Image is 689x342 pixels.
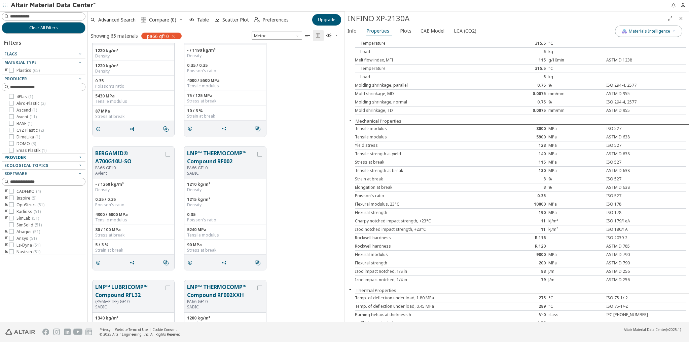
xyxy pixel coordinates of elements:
span: Info [348,26,357,36]
div: Poisson's ratio [355,193,493,199]
div: ASTM D 638 [604,151,659,157]
a: Privacy [100,327,110,332]
div: mm/mm [548,108,604,113]
div: ISO 527 [604,193,659,199]
div: 1210 kg/m³ [187,182,263,187]
div: Flexural strength [355,210,493,215]
div: J/m [548,269,604,274]
div: Izod impact notched, 1/4 in [355,277,493,283]
div: 75 / 125 MPa [187,93,263,98]
div: 130 [493,168,548,173]
span: Thickness tested [355,320,393,326]
div: 10000 [493,202,548,207]
div: 1200 kg/m³ [187,315,263,321]
div: kg [548,74,604,80]
i:  [326,33,332,38]
span: ( 51 ) [33,229,40,234]
i:  [316,33,321,38]
div: MPa [548,210,604,215]
button: Similar search [160,122,174,136]
div: Stress at break [187,248,263,253]
div: 5900 [493,134,548,140]
span: 4Plas [16,94,33,99]
div: 1220 kg/m³ [95,48,172,53]
span: ( 5 ) [32,195,36,201]
span: Properties [366,26,389,36]
div: °C [548,295,604,301]
span: Table [197,17,209,22]
div: % [548,99,604,105]
div: % [548,176,604,182]
div: 80 / 100 MPa [95,227,172,232]
span: Metric [252,32,302,40]
div: PA66-GF10 [187,165,256,171]
div: Poisson's ratio [187,68,263,74]
div: © 2025 Altair Engineering, Inc. All Rights Reserved. [100,332,182,337]
i:  [163,260,169,265]
i:  [305,33,310,38]
span: Ansys [16,236,37,241]
div: Density [95,187,172,193]
div: 289 [493,304,548,309]
div: Poisson's ratio [187,217,263,223]
div: IEC [PHONE_NUMBER] [604,312,659,317]
div: Charpy notched impact strength, +23°C [355,218,493,224]
div: 0.35 [187,212,263,217]
i: toogle group [4,216,9,221]
div: Tensile strength at yield [355,151,493,157]
div: R 116 [493,235,548,241]
i: toogle group [4,236,9,241]
button: LNP™ THERMOCOMP™ Compound RF002 [187,149,256,165]
div: PA66-GF10 [187,299,256,304]
span: ( 51 ) [33,249,40,255]
button: Producer [2,75,85,83]
span: Ecological Topics [4,163,48,168]
div: Poisson's ratio [95,202,172,208]
span: ( 1 ) [35,134,40,140]
div: (PA66+PTFE)-GF10 [95,299,164,304]
div: 4000 / 5500 MPa [187,78,263,83]
button: Share [126,122,141,136]
span: ( 51 ) [35,222,42,228]
div: MPa [548,160,604,165]
span: ( 51 ) [34,209,41,214]
span: Flags [4,51,17,57]
div: mm [548,320,604,326]
div: Stress at break [95,114,172,119]
span: Advanced Search [98,17,136,22]
span: SimLab [16,216,39,221]
span: ( 1 ) [32,107,37,113]
div: MPa [548,252,604,257]
button: Table View [302,30,313,41]
a: Website Terms of Use [115,327,148,332]
div: 11 [493,227,548,232]
div: 4300 / 6000 MPa [95,212,172,217]
div: ISO 527 [604,176,659,182]
div: Rockwell hardness [355,244,493,249]
div: Strain at break [187,114,263,119]
div: Tensile modulus [187,232,263,238]
button: Tile View [313,30,324,41]
div: J/m [548,277,604,283]
div: Stress at break [355,160,493,165]
div: grid [87,43,344,322]
div: 140 [493,151,548,157]
div: Mold shrinkage, TD [355,108,493,113]
span: Provider [4,155,26,160]
div: 0.35 / 0.35 [95,197,172,202]
span: ( 1 ) [28,121,32,126]
div: 87 MPa [95,109,172,114]
span: Scatter Plot [222,17,249,22]
div: MPa [548,260,604,266]
div: mm/mm [548,91,604,96]
div: Strain at break [95,248,172,253]
button: Share [218,122,232,135]
div: 79 [493,277,548,283]
span: CYZ Plastic [16,128,44,133]
div: Rockwell hardness [355,235,493,241]
div: 10 / 3 % [187,108,263,114]
div: ASTM D 955 [604,91,659,96]
div: Melt flow index, MFI [355,57,493,63]
button: Full Screen [665,13,676,24]
i: toogle group [4,229,9,234]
